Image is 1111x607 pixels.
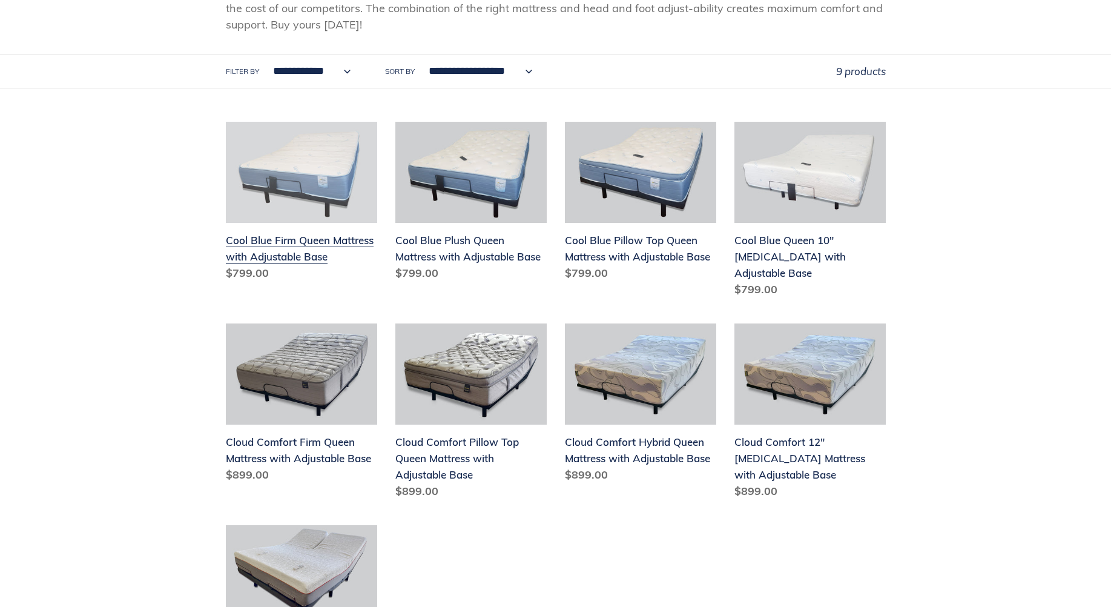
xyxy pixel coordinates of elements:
[565,122,716,286] a: Cool Blue Pillow Top Queen Mattress with Adjustable Base
[395,122,547,286] a: Cool Blue Plush Queen Mattress with Adjustable Base
[734,122,886,302] a: Cool Blue Queen 10" Memory Foam with Adjustable Base
[385,66,415,77] label: Sort by
[226,122,377,286] a: Cool Blue Firm Queen Mattress with Adjustable Base
[836,65,886,78] span: 9 products
[226,323,377,488] a: Cloud Comfort Firm Queen Mattress with Adjustable Base
[565,323,716,488] a: Cloud Comfort Hybrid Queen Mattress with Adjustable Base
[226,66,259,77] label: Filter by
[734,323,886,504] a: Cloud Comfort 12" Memory Foam Mattress with Adjustable Base
[395,323,547,504] a: Cloud Comfort Pillow Top Queen Mattress with Adjustable Base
